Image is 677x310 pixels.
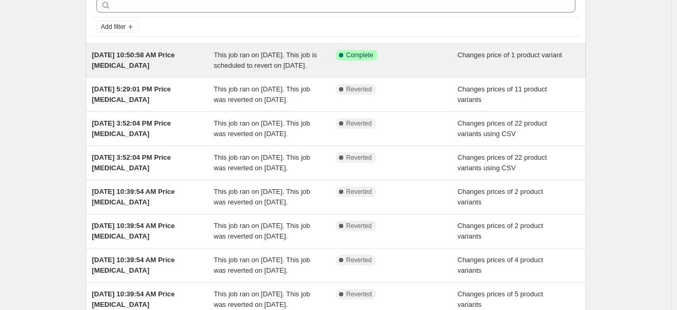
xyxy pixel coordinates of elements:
span: [DATE] 10:39:54 AM Price [MEDICAL_DATA] [92,256,175,274]
span: Reverted [346,153,372,162]
span: [DATE] 3:52:04 PM Price [MEDICAL_DATA] [92,153,171,172]
span: Changes prices of 2 product variants [457,188,543,206]
span: Changes prices of 2 product variants [457,222,543,240]
span: Changes prices of 22 product variants using CSV [457,153,547,172]
span: This job ran on [DATE]. This job was reverted on [DATE]. [214,119,310,138]
span: Reverted [346,290,372,298]
span: This job ran on [DATE]. This job was reverted on [DATE]. [214,188,310,206]
span: Changes prices of 11 product variants [457,85,547,104]
span: Reverted [346,256,372,264]
span: This job ran on [DATE]. This job was reverted on [DATE]. [214,290,310,308]
span: This job ran on [DATE]. This job was reverted on [DATE]. [214,256,310,274]
span: Changes prices of 4 product variants [457,256,543,274]
span: [DATE] 5:29:01 PM Price [MEDICAL_DATA] [92,85,171,104]
span: Reverted [346,222,372,230]
span: This job ran on [DATE]. This job is scheduled to revert on [DATE]. [214,51,317,69]
span: This job ran on [DATE]. This job was reverted on [DATE]. [214,222,310,240]
span: Changes prices of 22 product variants using CSV [457,119,547,138]
span: Changes price of 1 product variant [457,51,562,59]
span: This job ran on [DATE]. This job was reverted on [DATE]. [214,85,310,104]
span: Reverted [346,85,372,94]
span: [DATE] 10:39:54 AM Price [MEDICAL_DATA] [92,290,175,308]
span: Reverted [346,188,372,196]
span: Changes prices of 5 product variants [457,290,543,308]
span: [DATE] 10:50:58 AM Price [MEDICAL_DATA] [92,51,175,69]
span: This job ran on [DATE]. This job was reverted on [DATE]. [214,153,310,172]
span: Add filter [101,23,126,31]
button: Add filter [96,20,138,33]
span: Reverted [346,119,372,128]
span: Complete [346,51,373,59]
span: [DATE] 3:52:04 PM Price [MEDICAL_DATA] [92,119,171,138]
span: [DATE] 10:39:54 AM Price [MEDICAL_DATA] [92,222,175,240]
span: [DATE] 10:39:54 AM Price [MEDICAL_DATA] [92,188,175,206]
